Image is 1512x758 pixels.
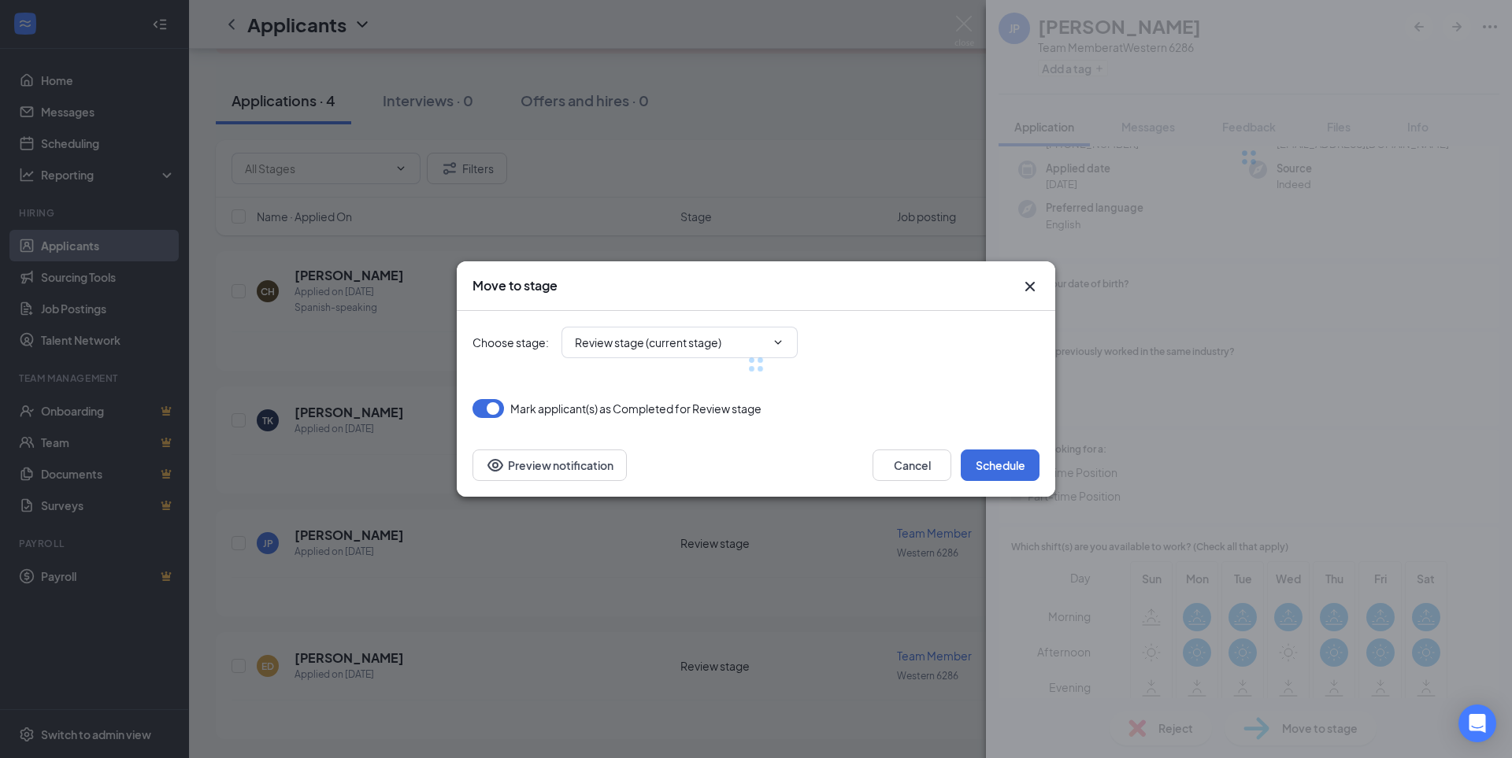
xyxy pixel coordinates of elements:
[1021,277,1039,296] button: Close
[1458,704,1496,742] div: Open Intercom Messenger
[873,449,951,481] button: Cancel
[486,456,505,475] svg: Eye
[1021,277,1039,296] svg: Cross
[472,449,627,481] button: Preview notificationEye
[961,449,1039,481] button: Schedule
[472,277,558,294] h3: Move to stage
